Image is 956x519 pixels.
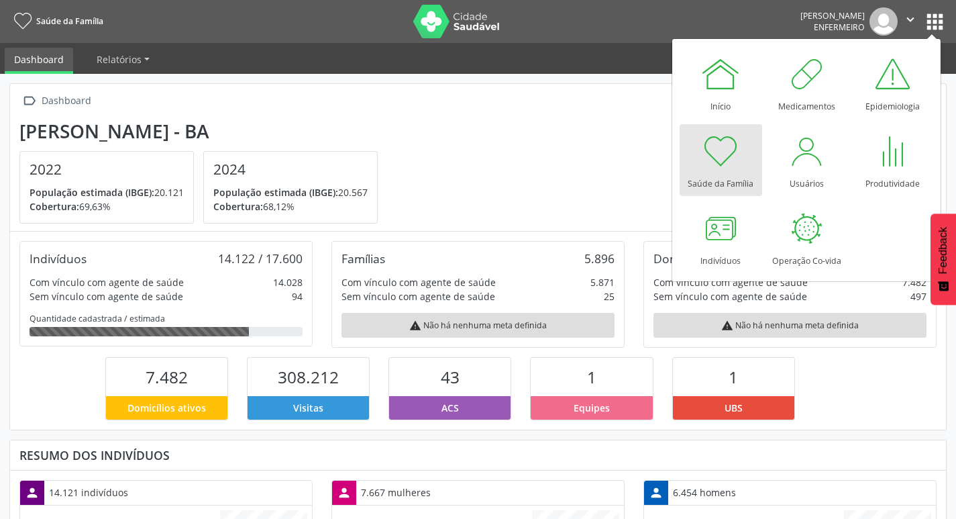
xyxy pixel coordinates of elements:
div: 5.896 [584,251,615,266]
span: 43 [441,366,460,388]
div: [PERSON_NAME] [800,10,865,21]
a: Operação Co-vida [765,201,848,273]
div: Não há nenhuma meta definida [653,313,926,338]
i: warning [721,320,733,332]
p: 20.567 [213,185,368,199]
span: 7.482 [146,366,188,388]
button:  [898,7,923,36]
a: Saúde da Família [9,10,103,32]
span: 308.212 [278,366,339,388]
p: 69,63% [30,199,184,214]
span: População estimada (IBGE): [213,186,338,199]
img: img [869,7,898,36]
span: Feedback [937,227,949,274]
div: Com vínculo com agente de saúde [341,275,496,289]
div: 6.454 homens [668,481,741,504]
div: 14.122 / 17.600 [218,251,303,266]
div: Indivíduos [30,251,87,266]
span: Cobertura: [213,200,263,213]
a: Início [680,47,762,119]
a: Medicamentos [765,47,848,119]
div: Com vínculo com agente de saúde [30,275,184,289]
i:  [903,12,918,27]
a: Usuários [765,124,848,196]
span: Visitas [293,401,323,415]
button: apps [923,10,947,34]
a: Produtividade [851,124,934,196]
div: 14.121 indivíduos [44,481,133,504]
p: 20.121 [30,185,184,199]
button: Feedback - Mostrar pesquisa [931,214,956,305]
a: Epidemiologia [851,47,934,119]
span: Saúde da Família [36,15,103,27]
span: ACS [441,401,459,415]
div: 94 [292,289,303,303]
i: person [337,485,352,500]
a: Saúde da Família [680,124,762,196]
span: UBS [725,401,743,415]
span: População estimada (IBGE): [30,186,154,199]
div: 25 [604,289,615,303]
a:  Dashboard [19,91,93,111]
h4: 2024 [213,161,368,178]
div: Domicílios [653,251,709,266]
a: Indivíduos [680,201,762,273]
span: 1 [729,366,738,388]
i: warning [409,320,421,332]
div: Com vínculo com agente de saúde [653,275,808,289]
i: person [25,485,40,500]
div: Famílias [341,251,385,266]
span: Domicílios ativos [127,401,206,415]
p: 68,12% [213,199,368,214]
div: 7.482 [902,275,926,289]
span: Equipes [574,401,610,415]
i:  [19,91,39,111]
div: Não há nenhuma meta definida [341,313,615,338]
div: Sem vínculo com agente de saúde [341,289,495,303]
span: 1 [587,366,596,388]
div: 7.667 mulheres [356,481,435,504]
span: Enfermeiro [814,21,865,33]
h4: 2022 [30,161,184,178]
div: 5.871 [590,275,615,289]
div: Sem vínculo com agente de saúde [30,289,183,303]
div: Quantidade cadastrada / estimada [30,313,303,324]
div: 14.028 [273,275,303,289]
span: Relatórios [97,53,142,66]
div: [PERSON_NAME] - BA [19,120,387,142]
span: Cobertura: [30,200,79,213]
div: 497 [910,289,926,303]
a: Dashboard [5,48,73,74]
i: person [649,485,663,500]
div: Dashboard [39,91,93,111]
a: Relatórios [87,48,159,71]
div: Sem vínculo com agente de saúde [653,289,807,303]
div: Resumo dos indivíduos [19,448,937,463]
